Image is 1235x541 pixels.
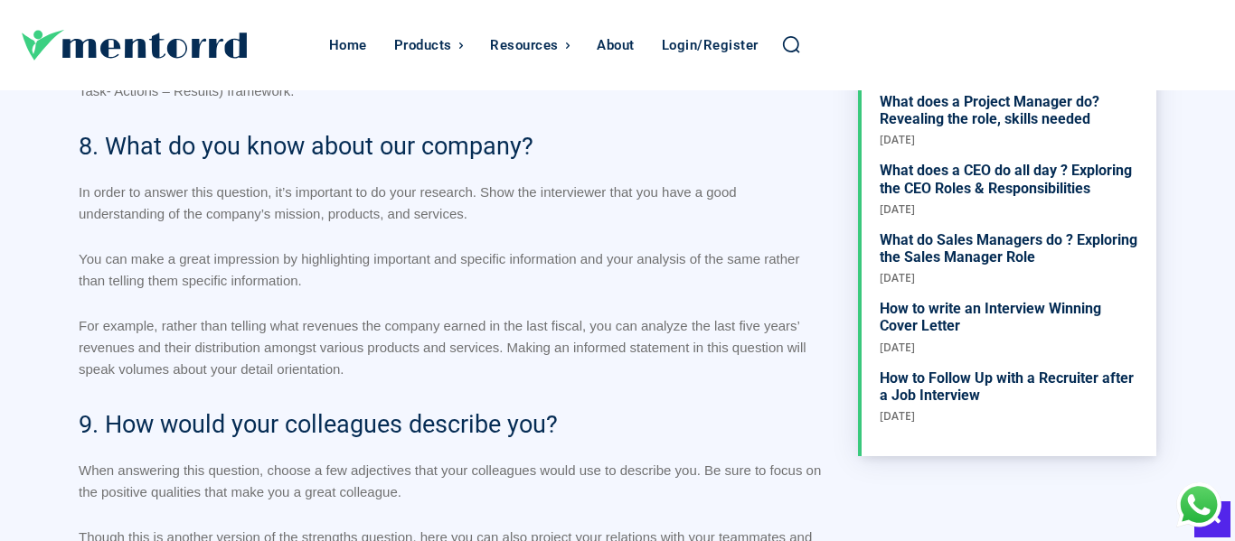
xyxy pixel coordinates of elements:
div: Chat with Us [1176,482,1221,527]
a: What does a Project Manager do? Revealing the role, skills needed [880,93,1099,127]
a: How to write an Interview Winning Cover Letter [880,300,1101,334]
a: Search [781,34,801,54]
time: [DATE] [880,201,915,217]
a: What does a CEO do all day ? Exploring the CEO Roles & Responsibilities [880,162,1132,196]
p: When answering this question, choose a few adjectives that your colleagues would use to describe ... [79,460,822,503]
a: What do Sales Managers do ? Exploring the Sales Manager Role [880,231,1137,266]
time: [DATE] [880,408,915,424]
h2: 9. How would your colleagues describe you? [79,407,822,442]
time: [DATE] [880,270,915,285]
a: Logo [22,30,320,61]
h2: 8. What do you know about our company? [79,129,822,163]
p: For example, rather than telling what revenues the company earned in the last fiscal, you can ana... [79,315,822,380]
p: You can make a great impression by highlighting important and specific information and your analy... [79,248,822,292]
a: How to Follow Up with a Recruiter after a Job Interview [880,369,1134,404]
p: In order to answer this question, it’s important to do your research. Show the interviewer that y... [79,182,822,225]
time: [DATE] [880,340,915,355]
time: [DATE] [880,132,915,147]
